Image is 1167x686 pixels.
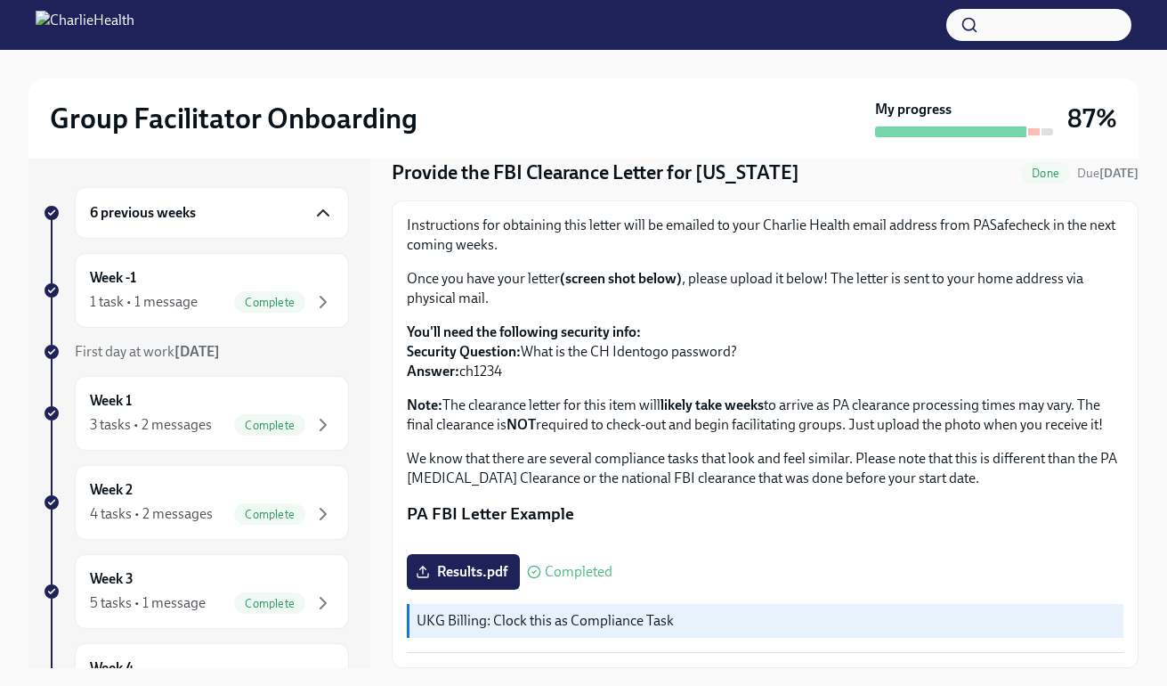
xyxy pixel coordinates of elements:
[90,292,198,312] div: 1 task • 1 message
[90,415,212,435] div: 3 tasks • 2 messages
[407,216,1123,255] p: Instructions for obtaining this letter will be emailed to your Charlie Health email address from ...
[407,343,521,360] strong: Security Question:
[1099,166,1139,181] strong: [DATE]
[407,502,1123,526] p: PA FBI Letter Example
[392,159,799,186] h4: Provide the FBI Clearance Letter for [US_STATE]
[90,593,206,613] div: 5 tasks • 1 message
[90,569,134,589] h6: Week 3
[660,396,764,413] strong: likely take weeks
[407,323,641,340] strong: You'll need the following security info:
[407,554,520,590] label: Results.pdf
[90,480,133,500] h6: Week 2
[90,391,132,411] h6: Week 1
[174,343,220,360] strong: [DATE]
[1021,167,1070,180] span: Done
[560,270,682,287] strong: (screen shot below)
[43,554,349,629] a: Week 35 tasks • 1 messageComplete
[407,396,1123,435] p: The clearance letter for this item will to arrive as PA clearance processing times may vary. The ...
[75,343,220,360] span: First day at work
[407,396,442,413] strong: Note:
[407,323,1123,381] p: What is the CH Identogo password? ch1234
[234,419,305,432] span: Complete
[50,101,417,136] h2: Group Facilitator Onboarding
[1067,102,1117,135] h3: 87%
[407,449,1123,488] p: We know that there are several compliance tasks that look and feel similar. Please note that this...
[419,563,507,581] span: Results.pdf
[417,611,1116,631] p: UKG Billing: Clock this as Compliance Task
[90,658,134,678] h6: Week 4
[90,268,136,288] h6: Week -1
[875,100,952,119] strong: My progress
[234,296,305,309] span: Complete
[407,269,1123,308] p: Once you have your letter , please upload it below! The letter is sent to your home address via p...
[43,253,349,328] a: Week -11 task • 1 messageComplete
[43,376,349,451] a: Week 13 tasks • 2 messagesComplete
[1077,165,1139,182] span: September 9th, 2025 10:00
[407,363,459,380] strong: Answer:
[75,187,349,239] div: 6 previous weeks
[36,11,134,39] img: CharlieHealth
[545,565,612,579] span: Completed
[1077,166,1139,181] span: Due
[43,465,349,540] a: Week 24 tasks • 2 messagesComplete
[90,504,213,524] div: 4 tasks • 2 messages
[234,597,305,610] span: Complete
[507,416,536,433] strong: NOT
[234,508,305,521] span: Complete
[90,203,196,223] h6: 6 previous weeks
[43,342,349,362] a: First day at work[DATE]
